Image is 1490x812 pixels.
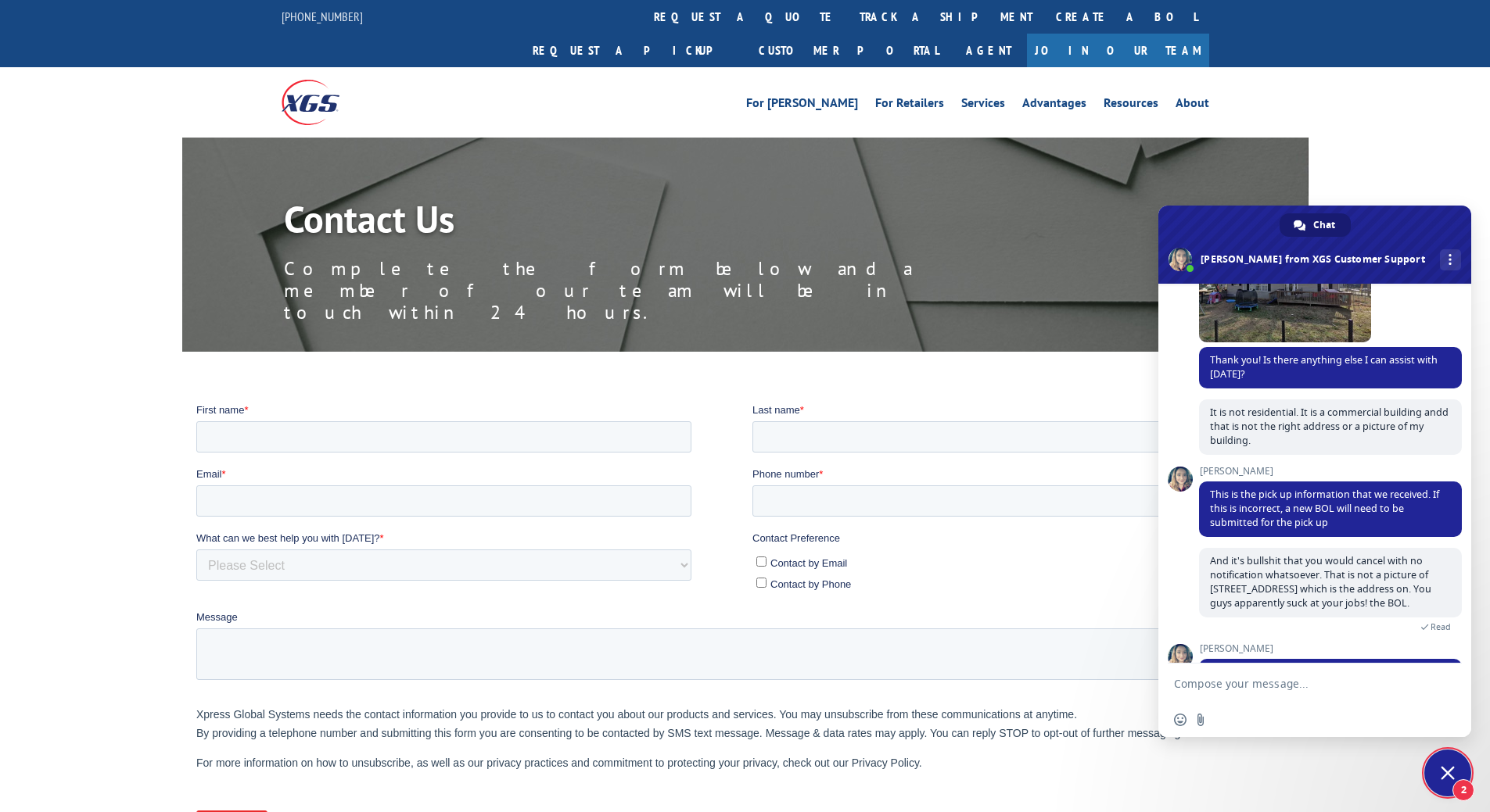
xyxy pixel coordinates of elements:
a: Chat [1280,213,1351,237]
span: 2 [1452,779,1474,801]
h1: Contact Us [284,200,988,245]
a: Advantages [1022,97,1086,114]
span: Chat [1313,213,1335,237]
a: Request a pickup [521,34,747,67]
a: Join Our Team [1027,34,1209,67]
p: Complete the form below and a member of our team will be in touch within 24 hours. [284,258,988,324]
a: Close chat [1424,749,1471,796]
textarea: Compose your message... [1174,664,1424,703]
a: For [PERSON_NAME] [746,97,858,114]
a: For Retailers [875,97,944,114]
a: Services [961,97,1005,114]
span: Read [1431,621,1451,632]
span: Send a file [1194,714,1207,726]
span: [PERSON_NAME] [1199,466,1462,477]
a: About [1176,97,1209,114]
span: This is the pick up information that we received. If this is incorrect, a new BOL will need to be... [1210,488,1439,529]
span: [PERSON_NAME] [1199,643,1462,654]
a: Customer Portal [747,34,950,67]
span: It is not residential. It is a commercial building andd that is not the right address or a pictur... [1210,406,1449,447]
a: [PHONE_NUMBER] [282,9,363,24]
span: And it's bullshit that you would cancel with no notification whatsoever. That is not a picture of... [1210,554,1431,610]
a: Agent [950,34,1027,67]
a: Resources [1104,97,1158,114]
span: Thank you! Is there anything else I can assist with [DATE]? [1210,353,1438,381]
span: Insert an emoji [1174,714,1187,726]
